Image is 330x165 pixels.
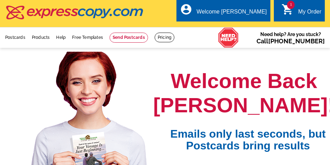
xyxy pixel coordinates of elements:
span: 1 [287,1,295,9]
span: Call [257,37,325,45]
div: Welcome [PERSON_NAME] [197,9,267,18]
div: My Order [298,9,321,18]
a: [PHONE_NUMBER] [268,37,325,45]
i: account_circle [180,3,192,16]
span: Need help? Are you stuck? [257,31,325,45]
img: help [218,27,239,48]
a: Help [56,35,66,40]
a: Products [32,35,50,40]
a: Postcards [5,35,25,40]
a: 1 shopping_cart My Order [281,8,321,16]
i: shopping_cart [281,3,294,16]
a: Free Templates [72,35,103,40]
